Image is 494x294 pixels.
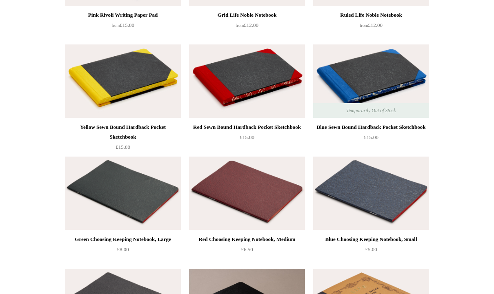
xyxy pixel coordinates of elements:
[191,234,303,244] div: Red Choosing Keeping Notebook, Medium
[65,10,181,44] a: Pink Rivoli Writing Paper Pad from£15.00
[313,10,429,44] a: Ruled Life Noble Notebook from£12.00
[315,234,427,244] div: Blue Choosing Keeping Notebook, Small
[313,157,429,230] img: Blue Choosing Keeping Notebook, Small
[364,134,378,140] span: £15.00
[189,157,305,230] a: Red Choosing Keeping Notebook, Medium Red Choosing Keeping Notebook, Medium
[65,122,181,156] a: Yellow Sewn Bound Hardback Pocket Sketchbook £15.00
[65,157,181,230] img: Green Choosing Keeping Notebook, Large
[189,157,305,230] img: Red Choosing Keeping Notebook, Medium
[189,122,305,156] a: Red Sewn Bound Hardback Pocket Sketchbook £15.00
[67,122,179,142] div: Yellow Sewn Bound Hardback Pocket Sketchbook
[241,246,253,252] span: £6.50
[338,103,404,118] span: Temporarily Out of Stock
[65,234,181,268] a: Green Choosing Keeping Notebook, Large £8.00
[111,23,120,28] span: from
[116,144,130,150] span: £15.00
[189,44,305,118] a: Red Sewn Bound Hardback Pocket Sketchbook Red Sewn Bound Hardback Pocket Sketchbook
[189,234,305,268] a: Red Choosing Keeping Notebook, Medium £6.50
[65,157,181,230] a: Green Choosing Keeping Notebook, Large Green Choosing Keeping Notebook, Large
[360,23,368,28] span: from
[313,122,429,156] a: Blue Sewn Bound Hardback Pocket Sketchbook £15.00
[365,246,377,252] span: £5.00
[191,122,303,132] div: Red Sewn Bound Hardback Pocket Sketchbook
[313,234,429,268] a: Blue Choosing Keeping Notebook, Small £5.00
[189,44,305,118] img: Red Sewn Bound Hardback Pocket Sketchbook
[236,23,244,28] span: from
[313,44,429,118] img: Blue Sewn Bound Hardback Pocket Sketchbook
[315,122,427,132] div: Blue Sewn Bound Hardback Pocket Sketchbook
[313,44,429,118] a: Blue Sewn Bound Hardback Pocket Sketchbook Blue Sewn Bound Hardback Pocket Sketchbook Temporarily...
[117,246,129,252] span: £8.00
[111,22,134,28] span: £15.00
[236,22,258,28] span: £12.00
[315,10,427,20] div: Ruled Life Noble Notebook
[65,44,181,118] img: Yellow Sewn Bound Hardback Pocket Sketchbook
[240,134,254,140] span: £15.00
[67,234,179,244] div: Green Choosing Keeping Notebook, Large
[313,157,429,230] a: Blue Choosing Keeping Notebook, Small Blue Choosing Keeping Notebook, Small
[67,10,179,20] div: Pink Rivoli Writing Paper Pad
[360,22,383,28] span: £12.00
[189,10,305,44] a: Grid Life Noble Notebook from£12.00
[65,44,181,118] a: Yellow Sewn Bound Hardback Pocket Sketchbook Yellow Sewn Bound Hardback Pocket Sketchbook
[191,10,303,20] div: Grid Life Noble Notebook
